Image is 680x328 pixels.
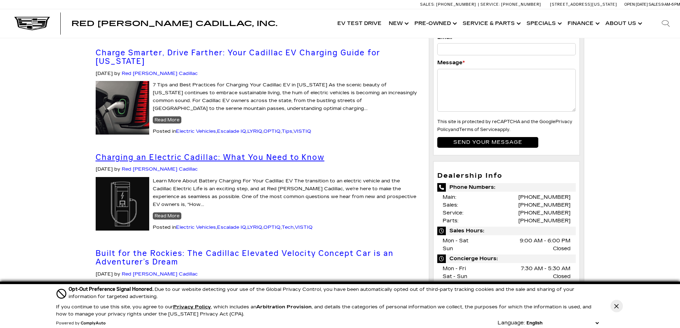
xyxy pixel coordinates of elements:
[443,266,466,272] span: Mon - Fri
[96,81,418,112] p: 7 Tips and Best Practices for Charging Your Cadillac EV in [US_STATE] As the scenic beauty of [US...
[518,210,570,216] a: [PHONE_NUMBER]
[437,172,576,180] h3: Dealership Info
[96,48,380,66] a: Charge Smarter, Drive Farther: Your Cadillac EV Charging Guide for [US_STATE]
[263,128,281,134] a: OPTIQ
[498,321,525,326] div: Language:
[96,177,149,231] img: Cadillac Electric Vehicle Charger Icon
[176,128,216,134] a: Electric Vehicles
[96,166,113,172] span: [DATE]
[247,224,262,230] a: LYRIQ
[436,2,476,7] span: [PHONE_NUMBER]
[411,9,459,38] a: Pre-Owned
[443,273,467,279] span: Sat - Sun
[624,2,648,7] span: Open [DATE]
[69,286,155,292] span: Opt-Out Preference Signal Honored .
[96,248,394,267] a: Built for the Rockies: The Cadillac Elevated Velocity Concept Car is an Adventurer’s Dream
[459,9,523,38] a: Service & Parts
[518,202,570,208] a: [PHONE_NUMBER]
[564,9,602,38] a: Finance
[459,127,497,132] a: Terms of Service
[420,2,478,6] a: Sales: [PHONE_NUMBER]
[518,194,570,200] a: [PHONE_NUMBER]
[443,194,456,200] span: Main:
[122,71,198,76] a: Red [PERSON_NAME] Cadillac
[443,210,463,216] span: Service:
[247,128,262,134] a: LYRIQ
[518,218,570,224] a: [PHONE_NUMBER]
[443,202,458,208] span: Sales:
[437,119,572,132] a: Privacy Policy
[480,2,500,7] span: Service:
[282,128,292,134] a: Tips
[114,71,120,76] span: by
[443,246,453,252] span: Sun
[96,271,113,277] span: [DATE]
[520,237,570,245] span: 9:00 AM - 6:00 PM
[443,238,468,244] span: Mon - Sat
[69,286,600,300] div: Due to our website detecting your use of the Global Privacy Control, you have been automatically ...
[437,119,572,132] small: This site is protected by reCAPTCHA and the Google and apply.
[217,224,246,230] a: Escalade IQ
[56,321,106,326] div: Powered by
[437,59,465,67] label: Message
[553,273,570,281] span: Closed
[96,177,418,208] p: Learn More About Battery Charging For Your Cadillac EV The transition to an electric vehicle and ...
[122,166,198,172] a: Red [PERSON_NAME] Cadillac
[173,304,211,310] a: Privacy Policy
[334,9,385,38] a: EV Test Drive
[610,300,623,312] button: Close Button
[649,2,661,7] span: Sales:
[550,2,617,7] a: [STREET_ADDRESS][US_STATE]
[553,245,570,253] span: Closed
[295,224,313,230] a: VISTIQ
[153,212,181,219] a: Read More
[81,321,106,326] a: ComplyAuto
[71,20,277,27] a: Red [PERSON_NAME] Cadillac, Inc.
[282,224,294,230] a: Tech
[437,227,576,235] span: Sales Hours:
[96,127,418,135] div: Posted in , , , , ,
[525,319,600,327] select: Language Select
[437,137,538,148] input: Send your message
[114,166,120,172] span: by
[114,271,120,277] span: by
[661,2,680,7] span: 9 AM-6 PM
[122,271,198,277] a: Red [PERSON_NAME] Cadillac
[256,304,312,310] strong: Arbitration Provision
[523,9,564,38] a: Specials
[501,2,541,7] span: [PHONE_NUMBER]
[263,224,281,230] a: OPTIQ
[293,128,311,134] a: VISTIQ
[96,71,113,76] span: [DATE]
[96,223,418,231] div: Posted in , , , , ,
[71,19,277,28] span: Red [PERSON_NAME] Cadillac, Inc.
[14,17,50,30] img: Cadillac Dark Logo with Cadillac White Text
[478,2,543,6] a: Service: [PHONE_NUMBER]
[153,116,181,123] a: Read More
[437,183,576,192] span: Phone Numbers:
[56,304,591,317] p: If you continue to use this site, you agree to our , which includes an , and details the categori...
[437,254,576,263] span: Concierge Hours:
[521,265,570,273] span: 7:30 AM - 5:30 AM
[217,128,246,134] a: Escalade IQ
[443,218,458,224] span: Parts:
[176,224,216,230] a: Electric Vehicles
[96,152,324,162] a: Charging an Electric Cadillac: What You Need to Know
[420,2,435,7] span: Sales:
[602,9,644,38] a: About Us
[385,9,411,38] a: New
